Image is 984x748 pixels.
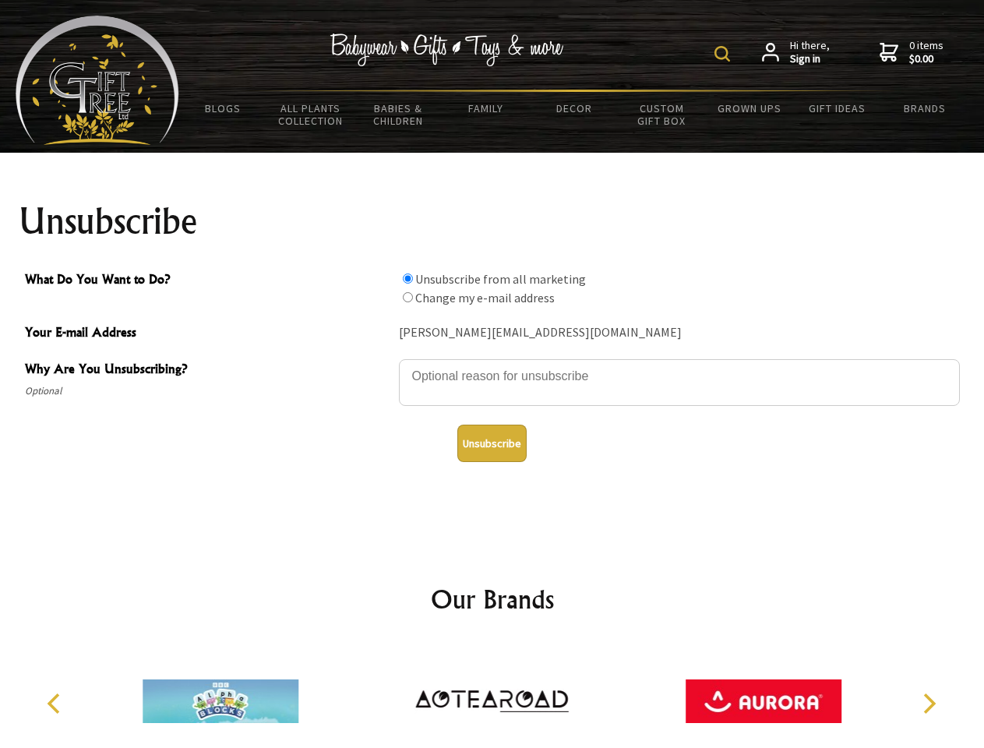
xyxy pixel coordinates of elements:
a: BLOGS [179,92,267,125]
label: Change my e-mail address [415,290,555,305]
a: Custom Gift Box [618,92,706,137]
textarea: Why Are You Unsubscribing? [399,359,960,406]
input: What Do You Want to Do? [403,292,413,302]
span: Why Are You Unsubscribing? [25,359,391,382]
span: What Do You Want to Do? [25,270,391,292]
span: 0 items [909,38,943,66]
a: Decor [530,92,618,125]
img: Babyware - Gifts - Toys and more... [16,16,179,145]
button: Next [912,686,946,721]
span: Optional [25,382,391,400]
label: Unsubscribe from all marketing [415,271,586,287]
strong: $0.00 [909,52,943,66]
div: [PERSON_NAME][EMAIL_ADDRESS][DOMAIN_NAME] [399,321,960,345]
img: Babywear - Gifts - Toys & more [330,34,564,66]
a: Grown Ups [705,92,793,125]
strong: Sign in [790,52,830,66]
a: Family [443,92,531,125]
img: product search [714,46,730,62]
input: What Do You Want to Do? [403,273,413,284]
a: All Plants Collection [267,92,355,137]
h2: Our Brands [31,580,954,618]
a: 0 items$0.00 [880,39,943,66]
span: Hi there, [790,39,830,66]
span: Your E-mail Address [25,323,391,345]
a: Brands [881,92,969,125]
a: Hi there,Sign in [762,39,830,66]
button: Unsubscribe [457,425,527,462]
button: Previous [39,686,73,721]
h1: Unsubscribe [19,203,966,240]
a: Babies & Children [354,92,443,137]
a: Gift Ideas [793,92,881,125]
